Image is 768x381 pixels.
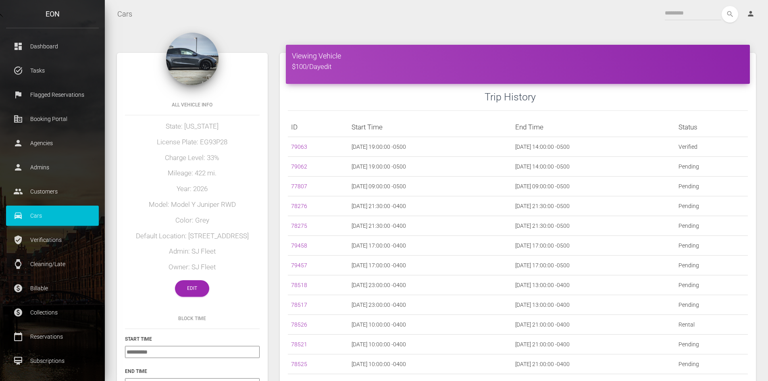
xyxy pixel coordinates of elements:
p: Customers [12,185,93,198]
h5: License Plate: EG93P28 [125,137,260,147]
a: 79062 [291,163,307,170]
td: [DATE] 10:00:00 -0400 [348,315,512,335]
p: Tasks [12,65,93,77]
td: Pending [675,216,748,236]
a: corporate_fare Booking Portal [6,109,99,129]
th: Status [675,117,748,137]
td: Pending [675,177,748,196]
a: Cars [117,4,132,24]
a: Edit [175,280,209,297]
td: [DATE] 14:00:00 -0500 [512,157,675,177]
td: [DATE] 09:00:00 -0500 [512,177,675,196]
img: 251.png [166,33,219,85]
h5: Owner: SJ Fleet [125,262,260,272]
a: 79063 [291,144,307,150]
td: [DATE] 19:00:00 -0500 [348,157,512,177]
td: [DATE] 21:00:00 -0400 [512,335,675,354]
td: [DATE] 23:00:00 -0400 [348,275,512,295]
td: [DATE] 14:00:00 -0500 [512,137,675,157]
td: Pending [675,335,748,354]
a: edit [321,62,331,71]
h5: Default Location: [STREET_ADDRESS] [125,231,260,241]
td: [DATE] 21:30:00 -0500 [512,196,675,216]
a: 79457 [291,262,307,269]
a: 78521 [291,341,307,348]
a: person Admins [6,157,99,177]
button: search [722,6,738,23]
td: [DATE] 09:00:00 -0500 [348,177,512,196]
a: 79458 [291,242,307,249]
h6: End Time [125,368,260,375]
td: [DATE] 23:00:00 -0400 [348,295,512,315]
a: 78275 [291,223,307,229]
a: calendar_today Reservations [6,327,99,347]
td: Pending [675,157,748,177]
h5: $100/Day [292,62,744,72]
p: Booking Portal [12,113,93,125]
td: [DATE] 17:00:00 -0500 [512,256,675,275]
h5: Color: Grey [125,216,260,225]
p: Collections [12,306,93,319]
td: Pending [675,295,748,315]
a: drive_eta Cars [6,206,99,226]
td: [DATE] 19:00:00 -0500 [348,137,512,157]
h5: Model: Model Y Juniper RWD [125,200,260,210]
a: dashboard Dashboard [6,36,99,56]
a: paid Billable [6,278,99,298]
h6: Start Time [125,335,260,343]
a: 78526 [291,321,307,328]
td: Verified [675,137,748,157]
a: people Customers [6,181,99,202]
i: person [747,10,755,18]
h4: Viewing Vehicle [292,51,744,61]
h5: Year: 2026 [125,184,260,194]
a: task_alt Tasks [6,60,99,81]
h5: Charge Level: 33% [125,153,260,163]
a: watch Cleaning/Late [6,254,99,274]
td: Rental [675,315,748,335]
td: [DATE] 21:00:00 -0400 [512,354,675,374]
td: Pending [675,196,748,216]
td: [DATE] 17:00:00 -0400 [348,256,512,275]
td: [DATE] 21:00:00 -0400 [512,315,675,335]
p: Cleaning/Late [12,258,93,270]
p: Dashboard [12,40,93,52]
td: Pending [675,256,748,275]
td: Pending [675,275,748,295]
h5: Mileage: 422 mi. [125,169,260,178]
a: verified_user Verifications [6,230,99,250]
th: ID [288,117,348,137]
p: Cars [12,210,93,222]
td: [DATE] 13:00:00 -0400 [512,295,675,315]
p: Billable [12,282,93,294]
a: 78517 [291,302,307,308]
h3: Trip History [485,90,748,104]
a: flag Flagged Reservations [6,85,99,105]
p: Reservations [12,331,93,343]
h6: Block Time [125,315,260,322]
a: 78518 [291,282,307,288]
h5: State: [US_STATE] [125,122,260,131]
p: Admins [12,161,93,173]
td: [DATE] 17:00:00 -0400 [348,236,512,256]
h5: Admin: SJ Fleet [125,247,260,256]
td: [DATE] 21:30:00 -0500 [512,216,675,236]
td: [DATE] 10:00:00 -0400 [348,335,512,354]
p: Agencies [12,137,93,149]
a: paid Collections [6,302,99,323]
td: [DATE] 17:00:00 -0500 [512,236,675,256]
a: person Agencies [6,133,99,153]
p: Subscriptions [12,355,93,367]
p: Verifications [12,234,93,246]
td: [DATE] 21:30:00 -0400 [348,196,512,216]
a: person [741,6,762,22]
td: [DATE] 10:00:00 -0400 [348,354,512,374]
td: [DATE] 21:30:00 -0400 [348,216,512,236]
h6: All Vehicle Info [125,101,260,108]
td: Pending [675,354,748,374]
a: card_membership Subscriptions [6,351,99,371]
td: Pending [675,236,748,256]
th: Start Time [348,117,512,137]
th: End Time [512,117,675,137]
